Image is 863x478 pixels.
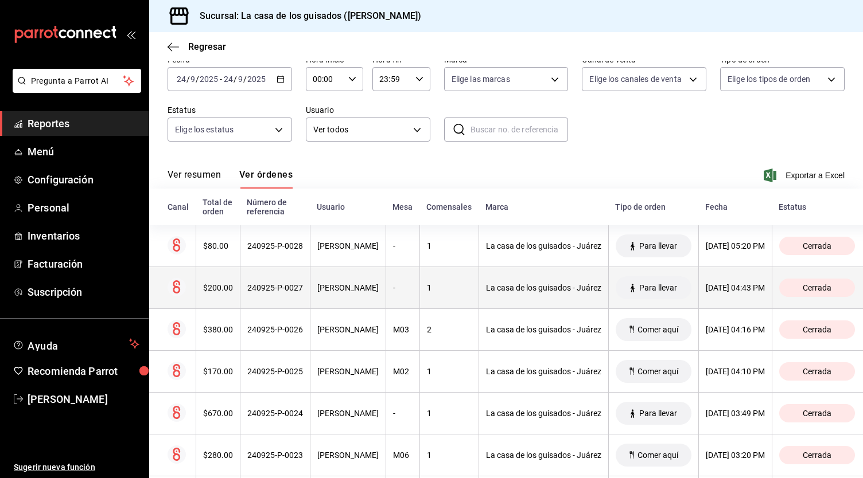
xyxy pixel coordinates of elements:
input: -- [223,75,234,84]
h3: Sucursal: La casa de los guisados ([PERSON_NAME]) [191,9,421,23]
span: [PERSON_NAME] [28,391,139,407]
div: Canal [168,202,189,211]
span: Elige las marcas [452,73,510,85]
span: Sugerir nueva función [14,461,139,473]
span: Reportes [28,116,139,131]
button: Pregunta a Parrot AI [13,69,141,93]
label: Fecha [168,56,292,64]
input: -- [238,75,243,84]
span: Cerrada [798,241,836,250]
span: Cerrada [798,367,836,376]
div: - [393,283,413,292]
div: - [393,409,413,418]
div: La casa de los guisados - Juárez [486,450,601,460]
div: [DATE] 04:10 PM [706,367,765,376]
div: 1 [427,283,472,292]
div: [PERSON_NAME] [317,450,379,460]
input: -- [190,75,196,84]
div: [PERSON_NAME] [317,409,379,418]
span: Comer aquí [633,367,683,376]
div: Estatus [779,202,855,211]
div: [DATE] 04:43 PM [706,283,765,292]
button: open_drawer_menu [126,30,135,39]
span: / [196,75,199,84]
div: Fecha [705,202,765,211]
div: [DATE] 03:49 PM [706,409,765,418]
label: Hora fin [372,56,430,64]
label: Estatus [168,106,292,114]
div: [DATE] 04:16 PM [706,325,765,334]
button: Regresar [168,41,226,52]
span: Cerrada [798,450,836,460]
button: Exportar a Excel [766,169,845,182]
div: 2 [427,325,472,334]
div: - [393,241,413,250]
span: Pregunta a Parrot AI [31,75,123,87]
div: Usuario [317,202,379,211]
div: Tipo de orden [615,202,691,211]
span: Personal [28,200,139,216]
div: La casa de los guisados - Juárez [486,241,601,250]
div: $170.00 [203,367,233,376]
div: M03 [393,325,413,334]
a: Pregunta a Parrot AI [8,83,141,95]
div: 1 [427,450,472,460]
div: Marca [485,202,601,211]
span: / [186,75,190,84]
span: Comer aquí [633,325,683,334]
div: [PERSON_NAME] [317,283,379,292]
div: 240925-P-0023 [247,450,303,460]
label: Usuario [306,106,430,114]
span: Elige los tipos de orden [728,73,810,85]
div: $380.00 [203,325,233,334]
span: Cerrada [798,283,836,292]
div: $80.00 [203,241,233,250]
span: Menú [28,144,139,159]
span: Comer aquí [633,450,683,460]
div: 240925-P-0024 [247,409,303,418]
span: Configuración [28,172,139,187]
div: 240925-P-0028 [247,241,303,250]
input: Buscar no. de referencia [471,118,569,141]
div: [DATE] 05:20 PM [706,241,765,250]
div: Comensales [426,202,472,211]
div: [DATE] 03:20 PM [706,450,765,460]
div: La casa de los guisados - Juárez [486,325,601,334]
input: ---- [199,75,219,84]
div: M06 [393,450,413,460]
div: Total de orden [203,198,233,216]
span: Elige los canales de venta [589,73,681,85]
div: La casa de los guisados - Juárez [486,367,601,376]
span: - [220,75,222,84]
label: Hora inicio [306,56,363,64]
span: Cerrada [798,409,836,418]
div: La casa de los guisados - Juárez [486,409,601,418]
span: Ayuda [28,337,125,351]
span: Recomienda Parrot [28,363,139,379]
div: navigation tabs [168,169,293,189]
div: $280.00 [203,450,233,460]
div: [PERSON_NAME] [317,241,379,250]
div: [PERSON_NAME] [317,367,379,376]
span: Cerrada [798,325,836,334]
div: 1 [427,409,472,418]
input: -- [176,75,186,84]
span: / [234,75,237,84]
span: Para llevar [635,409,682,418]
input: ---- [247,75,266,84]
div: [PERSON_NAME] [317,325,379,334]
div: $200.00 [203,283,233,292]
span: Suscripción [28,284,139,300]
span: Para llevar [635,241,682,250]
span: Regresar [188,41,226,52]
button: Ver resumen [168,169,221,189]
span: Elige los estatus [175,124,234,135]
div: Mesa [392,202,413,211]
button: Ver órdenes [239,169,293,189]
div: La casa de los guisados - Juárez [486,283,601,292]
div: 240925-P-0025 [247,367,303,376]
span: Inventarios [28,228,139,244]
span: Para llevar [635,283,682,292]
div: Número de referencia [247,198,303,216]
